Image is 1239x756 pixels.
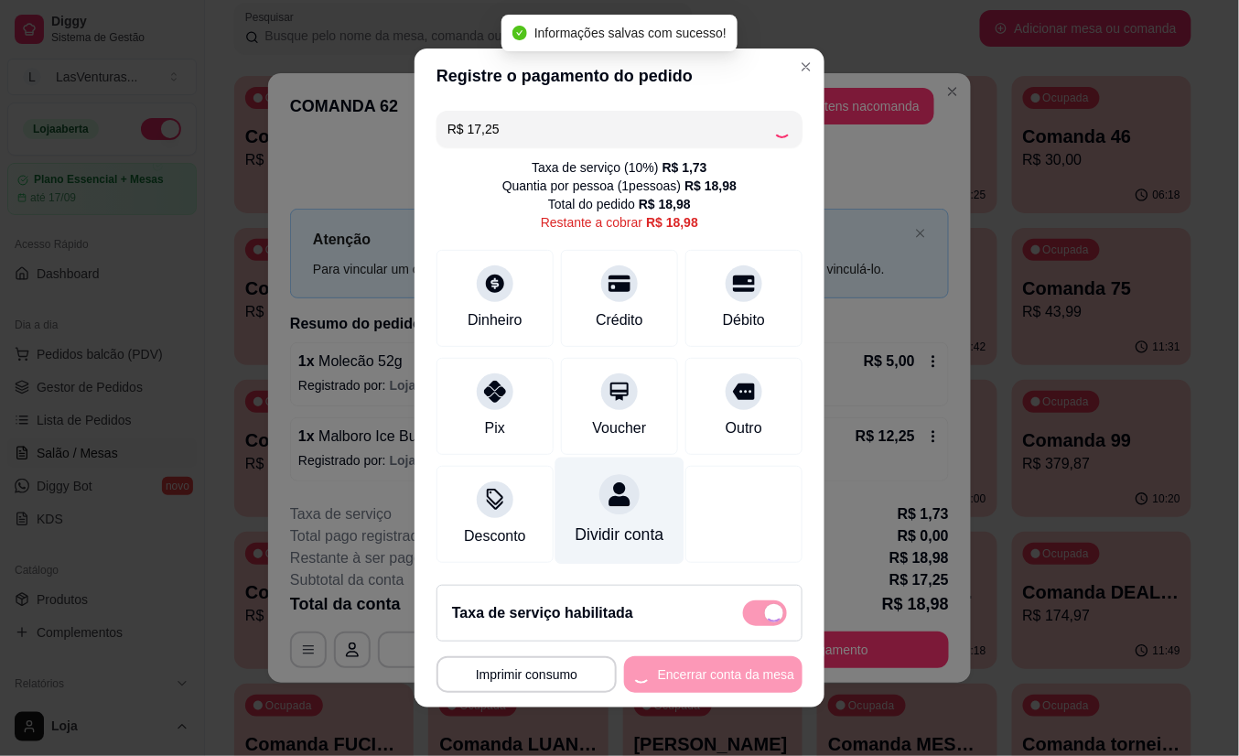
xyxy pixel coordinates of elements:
[502,177,737,195] div: Quantia por pessoa ( 1 pessoas)
[726,417,762,439] div: Outro
[773,120,792,138] div: Loading
[512,26,527,40] span: check-circle
[684,177,737,195] div: R$ 18,98
[593,417,647,439] div: Voucher
[532,158,707,177] div: Taxa de serviço ( 10 %)
[464,525,526,547] div: Desconto
[485,417,505,439] div: Pix
[548,195,691,213] div: Total do pedido
[723,309,765,331] div: Débito
[576,523,664,546] div: Dividir conta
[596,309,643,331] div: Crédito
[436,656,617,693] button: Imprimir consumo
[663,158,707,177] div: R$ 1,73
[646,213,698,232] div: R$ 18,98
[534,26,727,40] span: Informações salvas com sucesso!
[452,602,633,624] h2: Taxa de serviço habilitada
[792,52,821,81] button: Close
[468,309,523,331] div: Dinheiro
[639,195,691,213] div: R$ 18,98
[447,111,773,147] input: Ex.: hambúrguer de cordeiro
[541,213,698,232] div: Restante a cobrar
[415,49,824,103] header: Registre o pagamento do pedido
